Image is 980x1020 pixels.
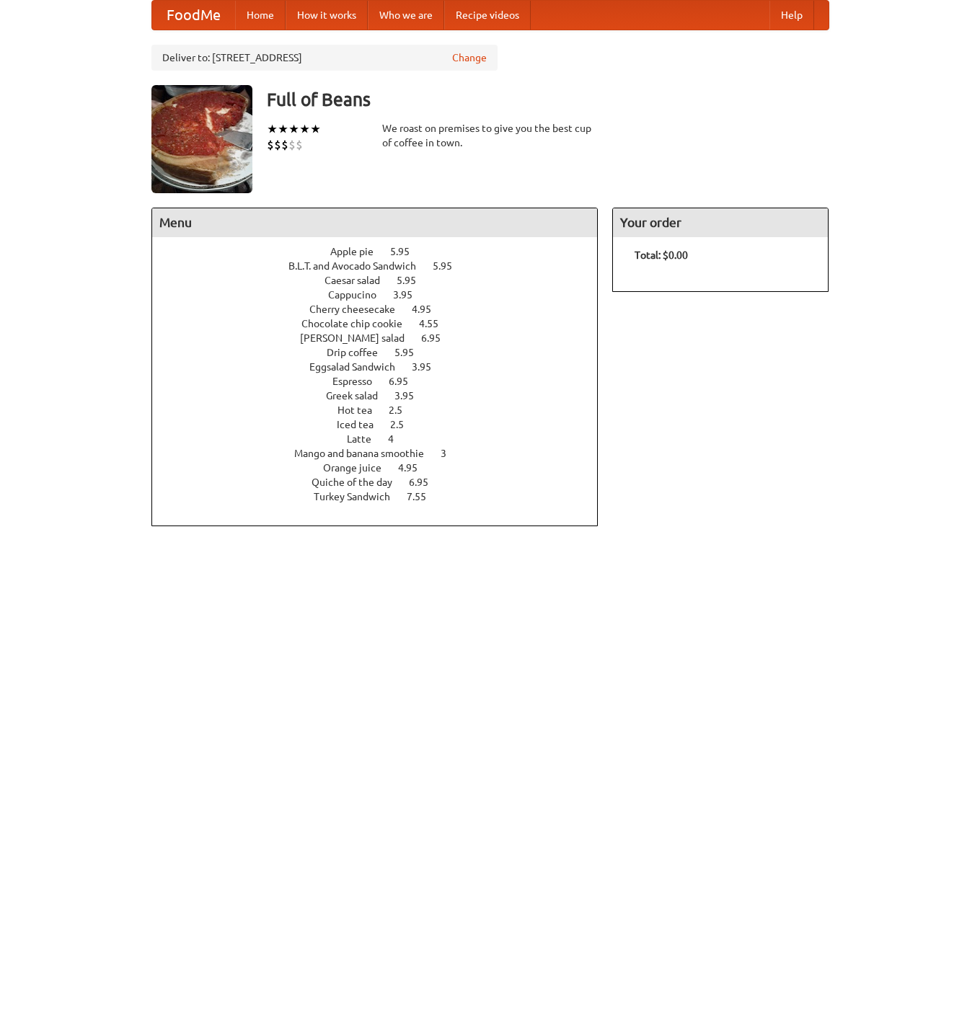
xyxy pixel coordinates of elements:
span: 6.95 [389,376,423,387]
span: Cherry cheesecake [309,303,410,315]
li: ★ [267,121,278,137]
a: Cappucino 3.95 [328,289,439,301]
a: Home [235,1,286,30]
img: angular.jpg [151,85,252,193]
span: Cappucino [328,289,391,301]
li: $ [281,137,288,153]
a: [PERSON_NAME] salad 6.95 [300,332,467,344]
a: Cherry cheesecake 4.95 [309,303,458,315]
span: Drip coffee [327,347,392,358]
span: Eggsalad Sandwich [309,361,410,373]
span: Iced tea [337,419,388,430]
span: 2.5 [389,404,417,416]
div: We roast on premises to give you the best cup of coffee in town. [382,121,599,150]
a: Greek salad 3.95 [326,390,441,402]
span: 6.95 [421,332,455,344]
a: B.L.T. and Avocado Sandwich 5.95 [288,260,479,272]
a: Drip coffee 5.95 [327,347,441,358]
a: Turkey Sandwich 7.55 [314,491,453,502]
li: $ [288,137,296,153]
span: [PERSON_NAME] salad [300,332,419,344]
li: ★ [310,121,321,137]
span: Orange juice [323,462,396,474]
a: Recipe videos [444,1,531,30]
a: Espresso 6.95 [332,376,435,387]
a: How it works [286,1,368,30]
a: Chocolate chip cookie 4.55 [301,318,465,329]
span: Caesar salad [325,275,394,286]
h4: Your order [613,208,828,237]
span: 5.95 [390,246,424,257]
span: Hot tea [337,404,387,416]
span: Greek salad [326,390,392,402]
span: Espresso [332,376,387,387]
li: $ [274,137,281,153]
span: 4.95 [398,462,432,474]
span: 5.95 [397,275,431,286]
a: Mango and banana smoothie 3 [294,448,473,459]
a: Help [769,1,814,30]
span: 3.95 [412,361,446,373]
span: 5.95 [433,260,467,272]
a: FoodMe [152,1,235,30]
a: Hot tea 2.5 [337,404,429,416]
span: 4.95 [412,303,446,315]
a: Eggsalad Sandwich 3.95 [309,361,458,373]
a: Latte 4 [347,433,420,445]
li: ★ [299,121,310,137]
div: Deliver to: [STREET_ADDRESS] [151,45,498,71]
b: Total: $0.00 [635,249,688,261]
a: Orange juice 4.95 [323,462,444,474]
a: Apple pie 5.95 [330,246,436,257]
li: ★ [288,121,299,137]
a: Change [452,50,487,65]
a: Iced tea 2.5 [337,419,431,430]
span: 2.5 [390,419,418,430]
span: Latte [347,433,386,445]
span: 3 [441,448,461,459]
span: Turkey Sandwich [314,491,405,502]
span: 3.95 [393,289,427,301]
span: Apple pie [330,246,388,257]
span: B.L.T. and Avocado Sandwich [288,260,431,272]
span: Mango and banana smoothie [294,448,438,459]
li: $ [296,137,303,153]
span: Chocolate chip cookie [301,318,417,329]
li: $ [267,137,274,153]
a: Quiche of the day 6.95 [312,476,455,488]
a: Who we are [368,1,444,30]
h3: Full of Beans [267,85,829,114]
span: 3.95 [394,390,428,402]
span: 5.95 [394,347,428,358]
span: 7.55 [407,491,441,502]
h4: Menu [152,208,598,237]
a: Caesar salad 5.95 [325,275,443,286]
li: ★ [278,121,288,137]
span: 4.55 [419,318,453,329]
span: 4 [388,433,408,445]
span: Quiche of the day [312,476,407,488]
span: 6.95 [409,476,443,488]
